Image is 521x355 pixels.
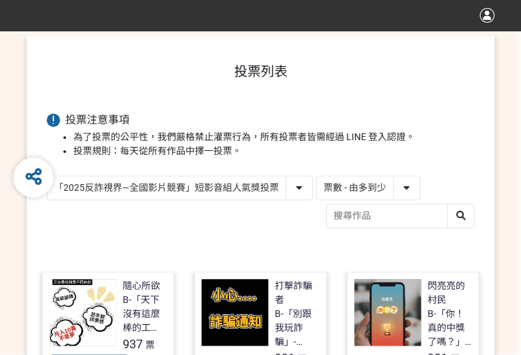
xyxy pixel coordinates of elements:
h1: 投票列表 [47,63,474,79]
div: 隨心所欲 [123,279,160,293]
span: 投票注意事項 [65,113,129,126]
div: B-「天下沒有這麼棒的工作，別讓你的求職夢變成惡夢！」- 2025新竹市反詐視界影片徵件 [123,293,167,335]
li: 投票規則：每天從所有作品中擇一投票。 [73,144,474,158]
input: 搜尋作品 [327,204,474,228]
div: B-「別跟我玩詐騙」- 2025新竹市反詐視界影片徵件 [275,307,320,349]
div: 打擊詐騙者 [275,279,320,307]
span: 票 [145,340,155,350]
span: 937 [123,337,143,351]
div: 閃亮亮的村民 [428,279,472,307]
div: B-「你！真的中獎了嗎？」- 2025新竹市反詐視界影片徵件 [428,307,472,349]
li: 為了投票的公平性，我們嚴格禁止灌票行為，所有投票者皆需經過 LINE 登入認證。 [73,130,474,144]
